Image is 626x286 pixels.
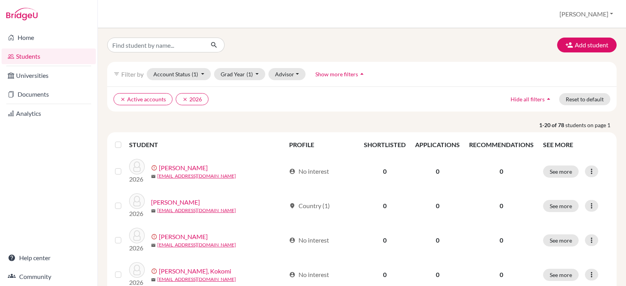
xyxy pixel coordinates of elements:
button: Account Status(1) [147,68,211,80]
span: (1) [246,71,253,77]
th: STUDENT [129,135,284,154]
a: [EMAIL_ADDRESS][DOMAIN_NAME] [157,241,236,248]
span: students on page 1 [565,121,617,129]
td: 0 [359,154,410,189]
p: 2026 [129,174,145,184]
td: 0 [410,189,464,223]
i: clear [182,97,188,102]
a: Documents [2,86,96,102]
p: 2026 [129,243,145,253]
a: [EMAIL_ADDRESS][DOMAIN_NAME] [157,207,236,214]
span: error_outline [151,165,159,171]
button: See more [543,200,579,212]
th: APPLICATIONS [410,135,464,154]
img: Aida, Sakura [129,159,145,174]
p: 0 [469,167,534,176]
button: Show more filtersarrow_drop_up [309,68,372,80]
button: Add student [557,38,617,52]
span: account_circle [289,272,295,278]
button: [PERSON_NAME] [556,7,617,22]
span: location_on [289,203,295,209]
p: 0 [469,201,534,210]
span: error_outline [151,268,159,274]
img: Bridge-U [6,8,38,20]
a: [EMAIL_ADDRESS][DOMAIN_NAME] [157,276,236,283]
td: 0 [410,223,464,257]
div: Country (1) [289,201,330,210]
td: 0 [359,189,410,223]
strong: 1-20 of 78 [539,121,565,129]
span: Filter by [121,70,144,78]
a: Universities [2,68,96,83]
button: See more [543,269,579,281]
button: clearActive accounts [113,93,173,105]
span: error_outline [151,234,159,240]
i: arrow_drop_up [545,95,552,103]
button: Reset to default [559,93,610,105]
td: 0 [410,154,464,189]
button: clear2026 [176,93,209,105]
span: mail [151,277,156,282]
span: account_circle [289,237,295,243]
th: RECOMMENDATIONS [464,135,538,154]
button: See more [543,234,579,246]
p: 2026 [129,209,145,218]
a: [PERSON_NAME] [151,198,200,207]
th: SEE MORE [538,135,613,154]
img: Aoki, Kokomi [129,262,145,278]
img: Aoki, Aya [129,228,145,243]
span: mail [151,243,156,248]
div: No interest [289,167,329,176]
a: [PERSON_NAME], Kokomi [159,266,231,276]
button: See more [543,165,579,178]
span: mail [151,209,156,213]
th: SHORTLISTED [359,135,410,154]
button: Advisor [268,68,306,80]
span: Show more filters [315,71,358,77]
p: 0 [469,270,534,279]
a: Community [2,269,96,284]
input: Find student by name... [107,38,204,52]
a: [PERSON_NAME] [159,163,208,173]
a: Students [2,49,96,64]
i: arrow_drop_up [358,70,366,78]
button: Hide all filtersarrow_drop_up [504,93,559,105]
div: No interest [289,236,329,245]
button: Grad Year(1) [214,68,266,80]
i: clear [120,97,126,102]
span: (1) [192,71,198,77]
span: account_circle [289,168,295,174]
th: PROFILE [284,135,359,154]
i: filter_list [113,71,120,77]
a: Help center [2,250,96,266]
a: Analytics [2,106,96,121]
a: [EMAIL_ADDRESS][DOMAIN_NAME] [157,173,236,180]
td: 0 [359,223,410,257]
span: mail [151,174,156,179]
img: Ando, Haruka [129,193,145,209]
a: Home [2,30,96,45]
a: [PERSON_NAME] [159,232,208,241]
p: 0 [469,236,534,245]
span: Hide all filters [511,96,545,103]
div: No interest [289,270,329,279]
